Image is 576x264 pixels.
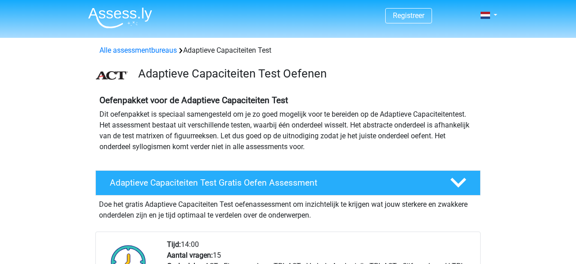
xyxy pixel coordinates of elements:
[167,251,213,259] b: Aantal vragen:
[99,95,288,105] b: Oefenpakket voor de Adaptieve Capaciteiten Test
[393,11,424,20] a: Registreer
[95,196,481,221] div: Doe het gratis Adaptieve Capaciteiten Test oefenassessment om inzichtelijk te krijgen wat jouw st...
[88,7,152,28] img: Assessly
[99,109,477,152] p: Dit oefenpakket is speciaal samengesteld om je zo goed mogelijk voor te bereiden op de Adaptieve ...
[138,67,473,81] h3: Adaptieve Capaciteiten Test Oefenen
[96,71,128,80] img: ACT
[110,178,436,188] h4: Adaptieve Capaciteiten Test Gratis Oefen Assessment
[96,45,480,56] div: Adaptieve Capaciteiten Test
[99,46,177,55] a: Alle assessmentbureaus
[167,240,181,249] b: Tijd:
[92,170,484,196] a: Adaptieve Capaciteiten Test Gratis Oefen Assessment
